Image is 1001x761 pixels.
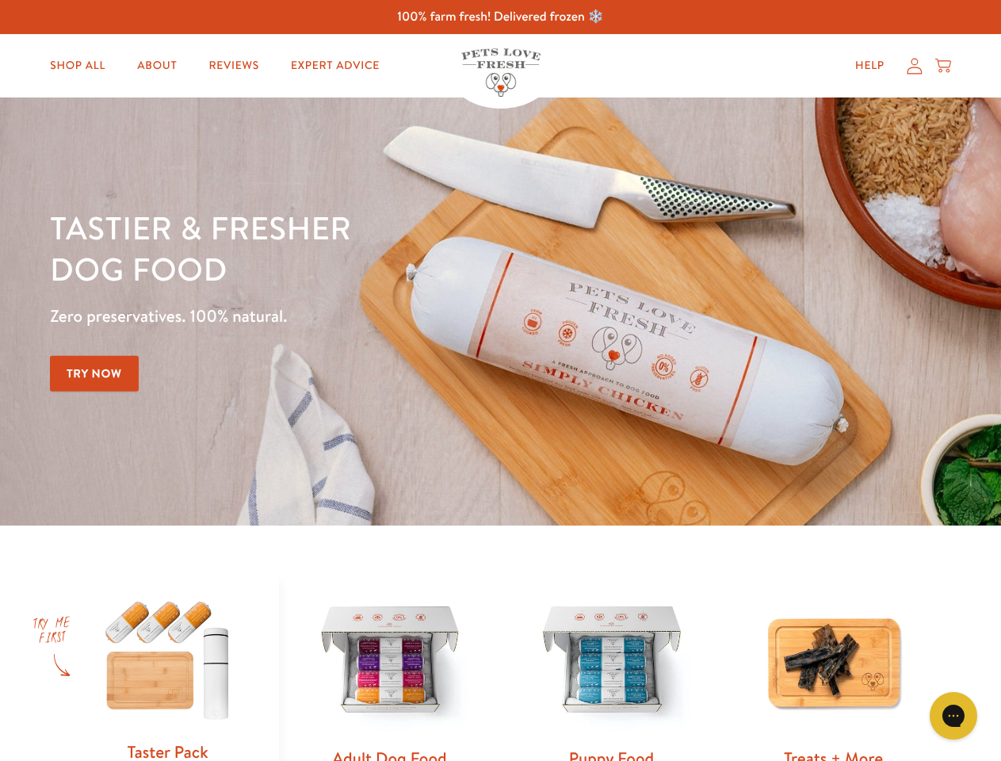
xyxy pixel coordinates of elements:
[922,686,985,745] iframe: Gorgias live chat messenger
[50,207,651,289] h1: Tastier & fresher dog food
[37,50,118,82] a: Shop All
[196,50,271,82] a: Reviews
[842,50,897,82] a: Help
[278,50,392,82] a: Expert Advice
[50,356,139,392] a: Try Now
[50,302,651,331] p: Zero preservatives. 100% natural.
[461,48,541,97] img: Pets Love Fresh
[124,50,189,82] a: About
